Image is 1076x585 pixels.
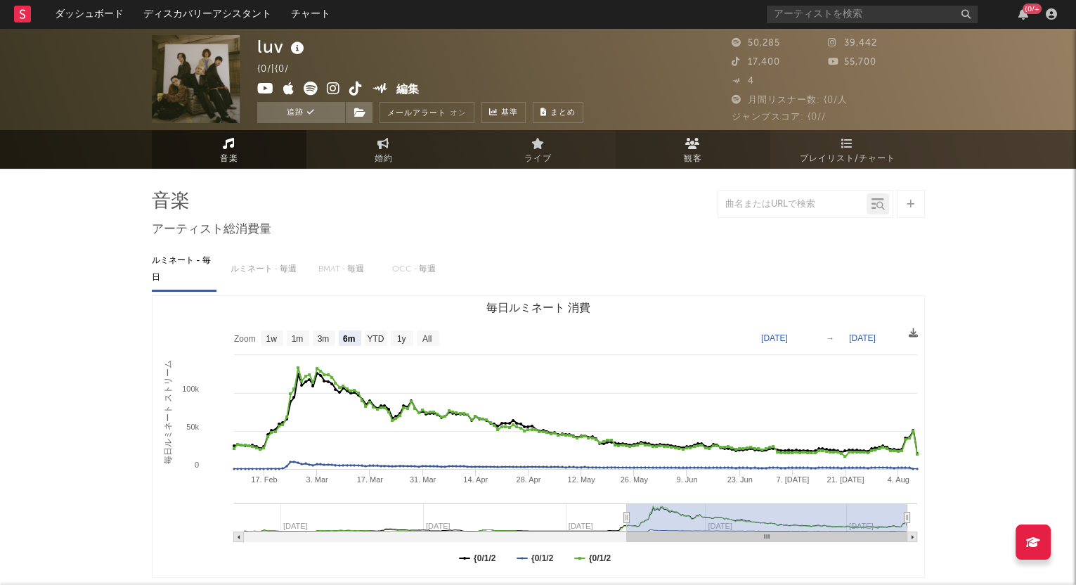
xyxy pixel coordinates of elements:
div: luv [257,35,308,58]
input: 曲名またはURLで検索 [718,199,867,210]
span: 50,285 [732,39,780,48]
span: 55,700 [828,58,876,67]
div: ルミネート - 毎日 [152,249,216,290]
a: 基準 [481,102,526,123]
text: 毎日ルミネート ストリーム [163,360,173,463]
text: 4. Aug [887,475,909,484]
a: プレイリスト/チャート [770,130,925,169]
a: 音楽 [152,130,306,169]
text: 26. May [620,475,648,484]
text: 1y [396,334,406,344]
svg: 毎日ルミネート 消費 [153,296,924,577]
span: 4 [732,77,754,86]
text: {0/1/2 [474,553,496,563]
em: オン [450,110,467,117]
text: 0 [194,461,198,469]
button: まとめ [533,102,583,123]
span: ライブ [524,150,552,167]
span: ジャンプスコア: {0// [732,112,826,122]
text: 1w [266,334,277,344]
a: 婚約 [306,130,461,169]
text: 31. Mar [409,475,436,484]
span: プレイリスト/チャート [800,150,895,167]
text: 6m [342,334,354,344]
span: アーティスト総消費量 [152,221,271,238]
text: [DATE] [849,333,876,343]
text: 9. Jun [676,475,697,484]
text: All [422,334,431,344]
span: まとめ [550,109,576,117]
span: 観客 [684,150,702,167]
text: 12. May [567,475,595,484]
a: 観客 [616,130,770,169]
text: Zoom [234,334,256,344]
text: 28. Apr [516,475,540,484]
text: 100k [182,385,199,393]
text: 7. [DATE] [776,475,809,484]
span: 39,442 [828,39,877,48]
div: {0/ | {0/ [257,61,305,78]
text: 21. [DATE] [827,475,864,484]
a: ライブ [461,130,616,169]
text: 50k [186,423,199,431]
text: YTD [367,334,384,344]
text: [DATE] [761,333,788,343]
span: 音楽 [220,150,238,167]
span: 基準 [501,105,518,122]
text: 3m [317,334,329,344]
button: 編集 [396,82,419,99]
text: 毎日ルミネート 消費 [486,302,590,314]
text: 14. Apr [463,475,488,484]
text: {0/1/2 [588,553,611,563]
text: → [826,333,834,343]
text: 23. Jun [727,475,752,484]
button: メールアラートオン [380,102,474,123]
span: 月間リスナー数: {0/人 [732,96,848,105]
button: 追跡 [257,102,345,123]
input: アーティストを検索 [767,6,978,23]
text: 3. Mar [306,475,328,484]
span: 17,400 [732,58,780,67]
text: 17. Feb [251,475,277,484]
div: {0/+ [1023,4,1042,14]
span: 婚約 [375,150,393,167]
text: 1m [291,334,303,344]
text: {0/1/2 [531,553,553,563]
text: 17. Mar [356,475,383,484]
button: {0/+ [1018,8,1028,20]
